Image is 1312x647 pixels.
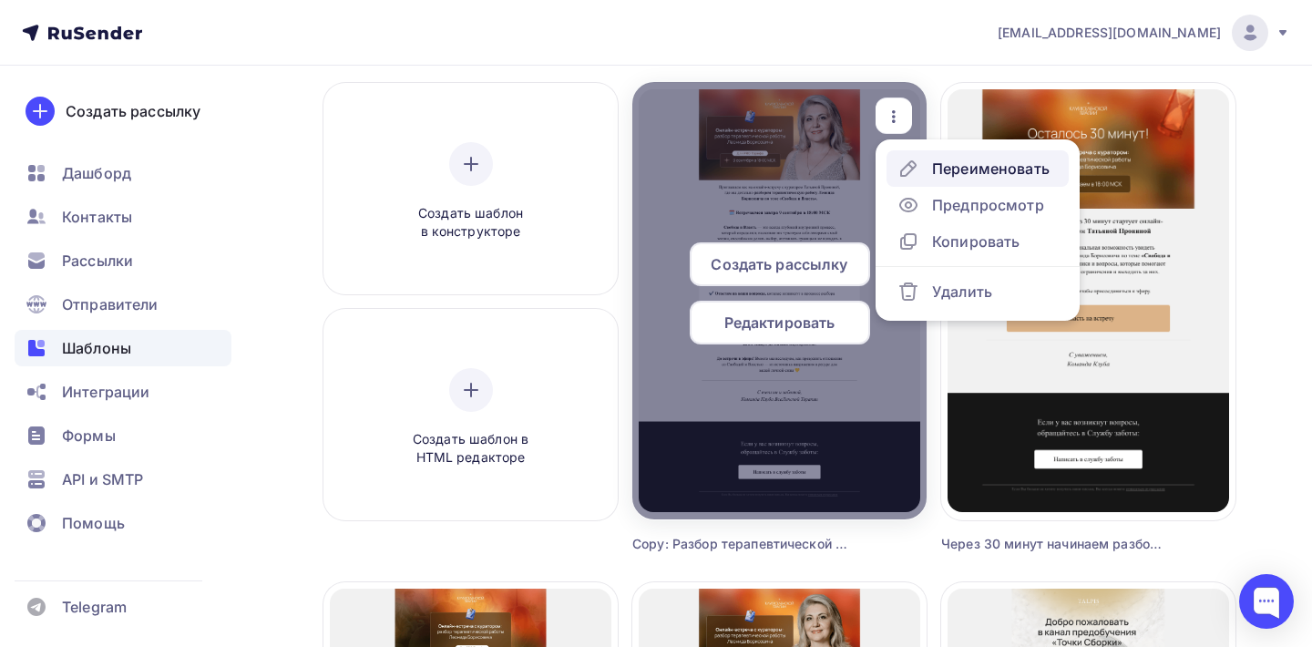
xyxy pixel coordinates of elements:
a: [EMAIL_ADDRESS][DOMAIN_NAME] [998,15,1290,51]
span: Интеграции [62,381,149,403]
a: Шаблоны [15,330,231,366]
a: Контакты [15,199,231,235]
a: Дашборд [15,155,231,191]
span: [EMAIL_ADDRESS][DOMAIN_NAME] [998,24,1221,42]
span: API и SMTP [62,468,143,490]
a: Отправители [15,286,231,323]
span: Помощь [62,512,125,534]
div: Copy: Разбор терапевтической работы [PERSON_NAME] по теме «Свобода и Власть» уже [DATE] [632,535,853,553]
span: Рассылки [62,250,133,272]
span: Создать шаблон в HTML редакторе [384,430,558,467]
a: Рассылки [15,242,231,279]
span: Редактировать [724,312,835,334]
span: Контакты [62,206,132,228]
div: Через 30 минут начинаем разбор работы [PERSON_NAME] [941,535,1162,553]
span: Шаблоны [62,337,131,359]
span: Отправители [62,293,159,315]
a: Формы [15,417,231,454]
div: Создать рассылку [66,100,200,122]
div: Удалить [932,281,992,303]
span: Формы [62,425,116,447]
span: Telegram [62,596,127,618]
div: Копировать [932,231,1020,252]
div: Предпросмотр [932,194,1044,216]
span: Создать рассылку [711,253,847,275]
span: Дашборд [62,162,131,184]
span: Создать шаблон в конструкторе [384,204,558,241]
div: Переименовать [932,158,1050,180]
